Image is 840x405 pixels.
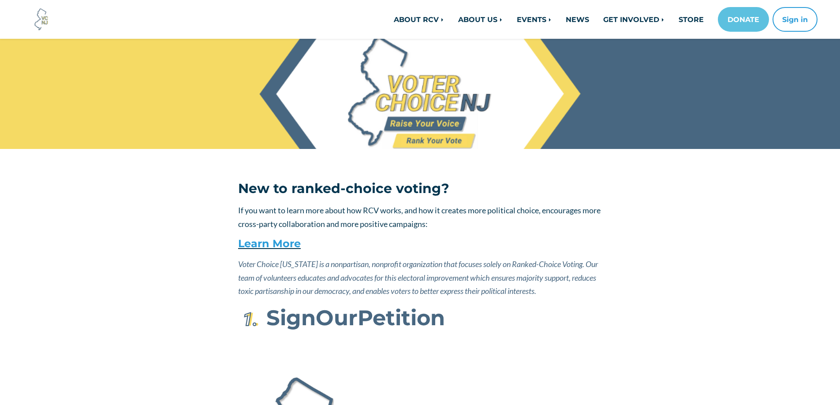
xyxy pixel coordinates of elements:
p: If you want to learn more about how RCV works, and how it creates more political choice, encourag... [238,204,602,230]
a: EVENTS [510,11,559,28]
button: Sign in or sign up [773,7,818,32]
strong: Sign Petition [266,305,445,331]
a: Learn More [238,237,301,250]
img: Voter Choice NJ [30,7,53,31]
a: STORE [672,11,711,28]
h3: New to ranked-choice voting? [238,181,602,197]
a: ABOUT RCV [387,11,451,28]
a: GET INVOLVED [596,11,672,28]
a: NEWS [559,11,596,28]
a: ABOUT US [451,11,510,28]
a: DONATE [718,7,769,32]
span: Our [316,305,358,331]
em: Voter Choice [US_STATE] is a nonpartisan, nonprofit organization that focuses solely on Ranked-Ch... [238,259,598,296]
nav: Main navigation [231,7,818,32]
img: First [238,308,260,331]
